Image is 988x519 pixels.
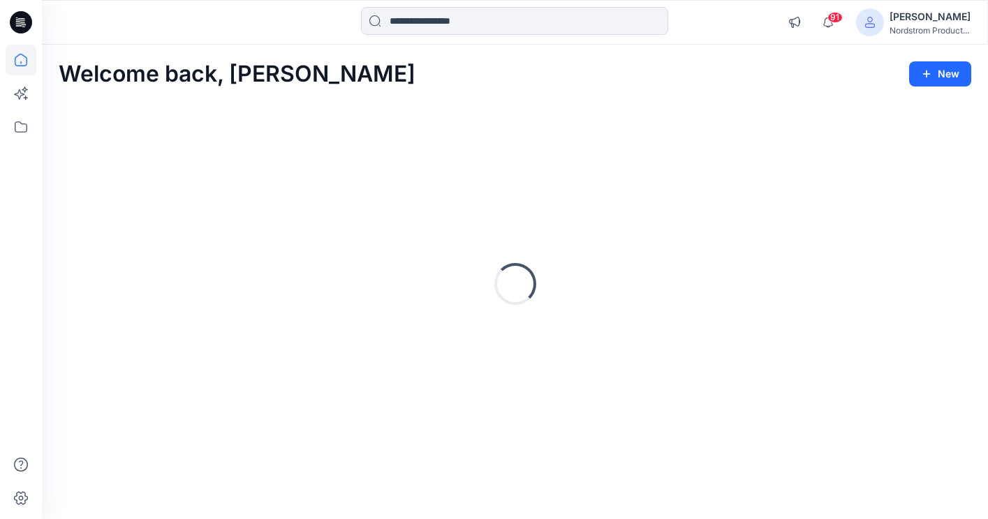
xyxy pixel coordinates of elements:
[827,12,843,23] span: 91
[59,61,415,87] h2: Welcome back, [PERSON_NAME]
[890,8,971,25] div: [PERSON_NAME]
[909,61,971,86] button: New
[864,17,876,28] svg: avatar
[890,25,971,36] div: Nordstrom Product...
